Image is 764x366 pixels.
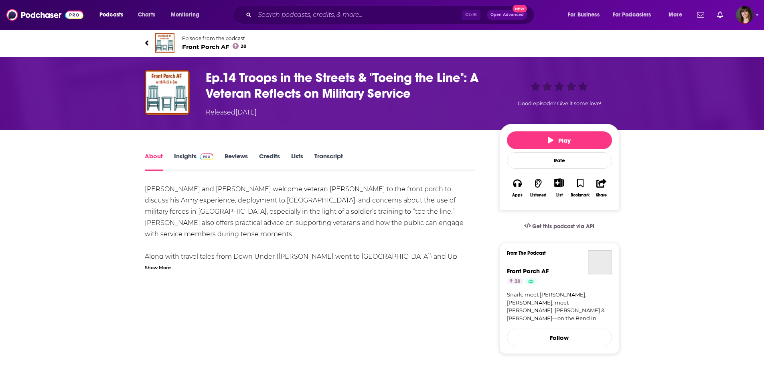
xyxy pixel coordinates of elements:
[145,33,382,53] a: Front Porch AFEpisode from the podcastFront Porch AF28
[532,223,594,230] span: Get this podcast via API
[291,152,303,171] a: Lists
[571,193,590,198] div: Bookmark
[182,43,247,51] span: Front Porch AF
[528,173,549,202] button: Listened
[507,131,612,149] button: Play
[94,8,134,21] button: open menu
[507,267,549,275] a: Front Porch AF
[714,8,726,22] a: Show notifications dropdown
[669,9,682,20] span: More
[145,184,476,330] div: [PERSON_NAME] and [PERSON_NAME] welcome veteran [PERSON_NAME] to the front porch to discuss his A...
[206,70,486,101] h1: Ep.14 Troops in the Streets & "Toeing the Line": A Veteran Reflects on Military Service
[613,9,651,20] span: For Podcasters
[241,45,246,48] span: 28
[240,6,542,24] div: Search podcasts, credits, & more...
[259,152,280,171] a: Credits
[255,8,462,21] input: Search podcasts, credits, & more...
[556,192,563,198] div: List
[568,9,600,20] span: For Business
[512,193,523,198] div: Apps
[736,6,754,24] button: Show profile menu
[507,173,528,202] button: Apps
[596,193,607,198] div: Share
[487,10,527,20] button: Open AdvancedNew
[507,291,612,322] a: Snark, meet [PERSON_NAME]. [PERSON_NAME], meet [PERSON_NAME]. [PERSON_NAME] & [PERSON_NAME]—on th...
[530,193,547,198] div: Listened
[736,6,754,24] span: Logged in as AKChaney
[513,5,527,12] span: New
[138,9,155,20] span: Charts
[462,10,480,20] span: Ctrl K
[591,173,612,202] button: Share
[515,278,520,286] span: 28
[588,250,612,274] a: Front Porch AF
[518,100,601,106] span: Good episode? Give it some love!
[518,217,601,236] a: Get this podcast via API
[663,8,692,21] button: open menu
[6,7,83,22] img: Podchaser - Follow, Share and Rate Podcasts
[206,108,257,117] div: Released [DATE]
[490,13,524,17] span: Open Advanced
[507,329,612,346] button: Follow
[145,70,190,115] img: Ep.14 Troops in the Streets & "Toeing the Line": A Veteran Reflects on Military Service
[507,250,606,256] h3: From The Podcast
[171,9,199,20] span: Monitoring
[314,152,343,171] a: Transcript
[165,8,210,21] button: open menu
[562,8,610,21] button: open menu
[736,6,754,24] img: User Profile
[551,178,567,187] button: Show More Button
[99,9,123,20] span: Podcasts
[608,8,663,21] button: open menu
[133,8,160,21] a: Charts
[174,152,214,171] a: InsightsPodchaser Pro
[570,173,591,202] button: Bookmark
[225,152,248,171] a: Reviews
[145,152,163,171] a: About
[694,8,707,22] a: Show notifications dropdown
[155,33,174,53] img: Front Porch AF
[507,152,612,169] div: Rate
[549,173,569,202] div: Show More ButtonList
[200,153,214,160] img: Podchaser Pro
[507,278,523,284] a: 28
[548,137,571,144] span: Play
[182,35,247,41] span: Episode from the podcast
